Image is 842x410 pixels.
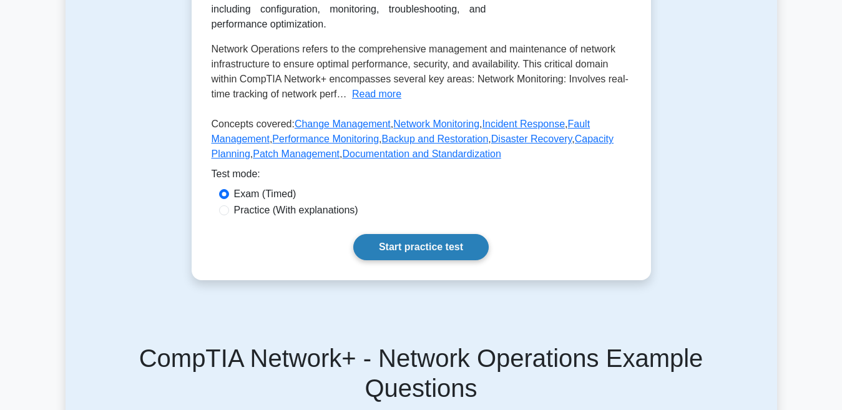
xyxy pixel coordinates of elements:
label: Exam (Timed) [234,187,296,202]
a: Change Management [295,119,391,129]
a: Disaster Recovery [491,134,572,144]
h5: CompTIA Network+ - Network Operations Example Questions [81,343,762,403]
a: Documentation and Standardization [342,149,501,159]
a: Fault Management [212,119,590,144]
label: Practice (With explanations) [234,203,358,218]
span: Network Operations refers to the comprehensive management and maintenance of network infrastructu... [212,44,629,99]
a: Incident Response [482,119,565,129]
a: Patch Management [253,149,340,159]
a: Network Monitoring [393,119,479,129]
a: Start practice test [353,234,489,260]
p: Concepts covered: , , , , , , , , , [212,117,631,167]
a: Performance Monitoring [272,134,379,144]
div: Test mode: [212,167,631,187]
a: Backup and Restoration [382,134,489,144]
button: Read more [352,87,401,102]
